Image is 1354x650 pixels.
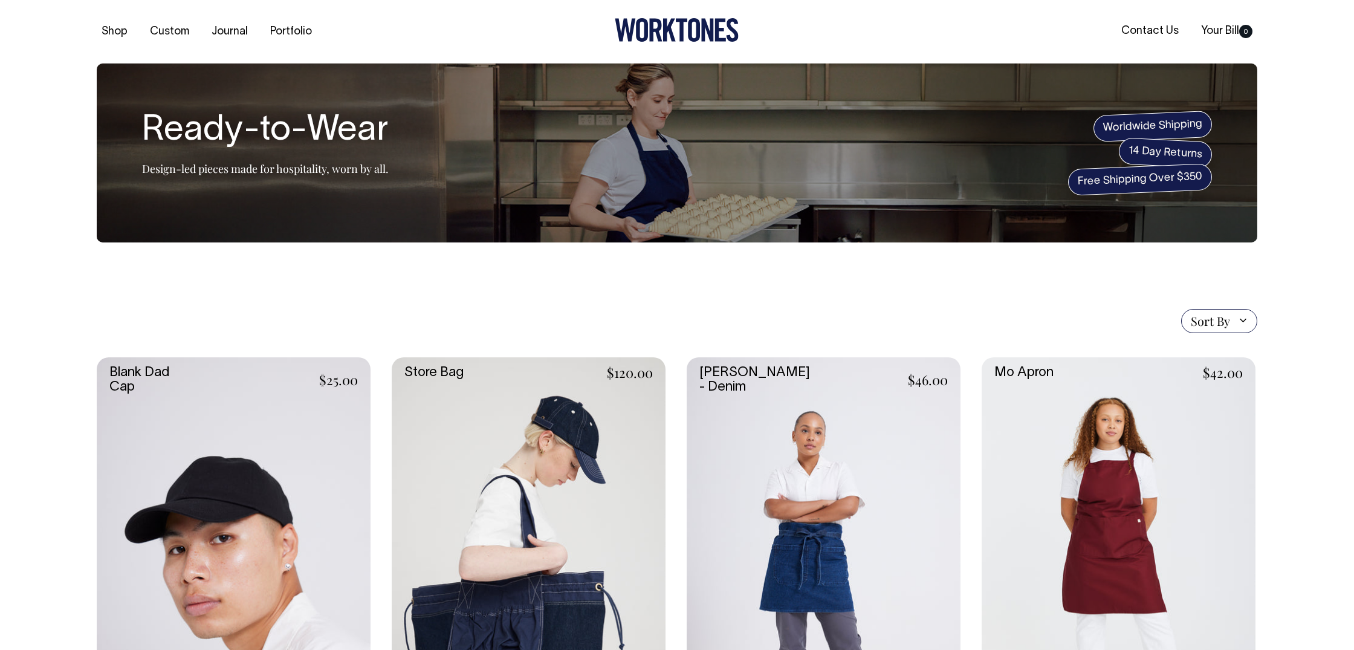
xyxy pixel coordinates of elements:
[1118,137,1213,169] span: 14 Day Returns
[265,22,317,42] a: Portfolio
[142,161,389,176] p: Design-led pieces made for hospitality, worn by all.
[142,112,389,151] h1: Ready-to-Wear
[1191,314,1230,328] span: Sort By
[1116,21,1184,41] a: Contact Us
[1239,25,1252,38] span: 0
[97,22,132,42] a: Shop
[1196,21,1257,41] a: Your Bill0
[207,22,253,42] a: Journal
[1067,163,1213,196] span: Free Shipping Over $350
[145,22,194,42] a: Custom
[1093,111,1213,142] span: Worldwide Shipping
